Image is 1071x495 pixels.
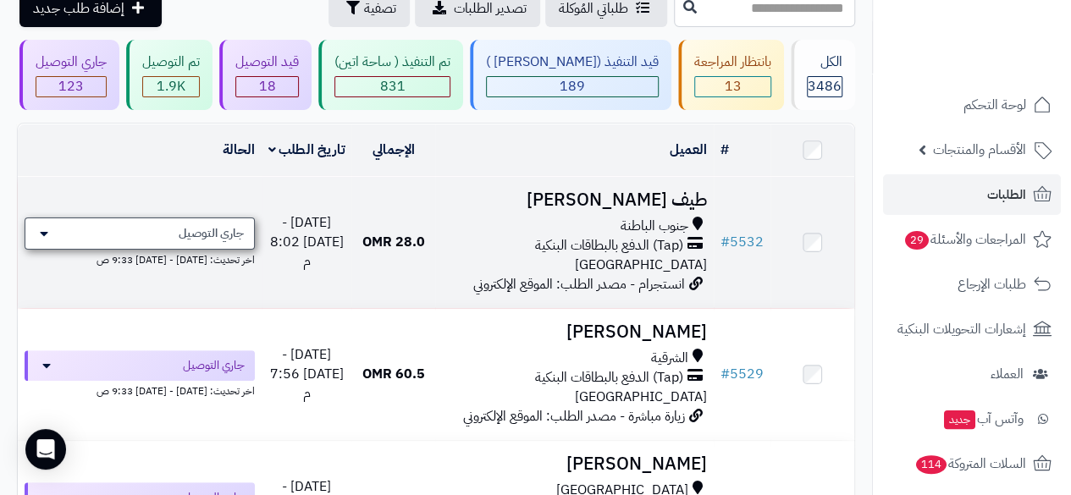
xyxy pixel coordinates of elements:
a: جاري التوصيل 123 [16,40,123,110]
span: جديد [944,410,975,429]
a: السلات المتروكة114 [883,443,1061,484]
span: 123 [58,76,84,96]
span: [DATE] - [DATE] 8:02 م [270,212,344,272]
span: المراجعات والأسئلة [903,228,1026,251]
div: بانتظار المراجعة [694,52,771,72]
span: جنوب الباطنة [621,217,688,236]
a: قيد التوصيل 18 [216,40,315,110]
div: 189 [487,77,658,96]
div: جاري التوصيل [36,52,107,72]
a: #5529 [720,364,764,384]
span: السلات المتروكة [914,452,1026,476]
span: 29 [905,231,929,250]
span: 1.9K [157,76,185,96]
span: العملاء [991,362,1024,386]
span: انستجرام - مصدر الطلب: الموقع الإلكتروني [473,274,685,294]
div: قيد التنفيذ ([PERSON_NAME] ) [486,52,659,72]
span: [GEOGRAPHIC_DATA] [575,387,707,407]
div: اخر تحديث: [DATE] - [DATE] 9:33 ص [25,250,255,267]
a: إشعارات التحويلات البنكية [883,309,1061,349]
div: 123 [36,77,106,96]
a: # [720,140,729,160]
a: الحالة [223,140,255,160]
div: الكل [807,52,842,72]
span: جاري التوصيل [183,357,245,374]
a: بانتظار المراجعة 13 [675,40,787,110]
span: 189 [560,76,585,96]
span: (Tap) الدفع بالبطاقات البنكية [535,368,683,388]
span: 18 [259,76,276,96]
span: [GEOGRAPHIC_DATA] [575,255,707,275]
span: # [720,232,730,252]
a: العميل [670,140,707,160]
span: 114 [916,455,947,474]
a: تم التوصيل 1.9K [123,40,216,110]
a: المراجعات والأسئلة29 [883,219,1061,260]
h3: طيف [PERSON_NAME] [442,190,707,210]
div: تم التنفيذ ( ساحة اتين) [334,52,450,72]
img: logo-2.png [956,45,1055,80]
div: 13 [695,77,770,96]
span: لوحة التحكم [963,93,1026,117]
a: العملاء [883,354,1061,394]
div: اخر تحديث: [DATE] - [DATE] 9:33 ص [25,381,255,399]
div: قيد التوصيل [235,52,299,72]
div: 831 [335,77,450,96]
a: تاريخ الطلب [268,140,345,160]
h3: [PERSON_NAME] [442,322,707,342]
a: تم التنفيذ ( ساحة اتين) 831 [315,40,466,110]
a: #5532 [720,232,764,252]
span: طلبات الإرجاع [958,272,1026,296]
span: 60.5 OMR [362,364,425,384]
span: إشعارات التحويلات البنكية [897,317,1026,341]
span: جاري التوصيل [179,225,244,242]
a: وآتس آبجديد [883,399,1061,439]
span: الطلبات [987,183,1026,206]
div: تم التوصيل [142,52,200,72]
div: Open Intercom Messenger [25,429,66,470]
a: لوحة التحكم [883,85,1061,125]
div: 1879 [143,77,199,96]
span: # [720,364,730,384]
a: الكل3486 [787,40,858,110]
span: (Tap) الدفع بالبطاقات البنكية [535,236,683,256]
div: 18 [236,77,298,96]
span: 3486 [808,76,842,96]
span: وآتس آب [942,407,1024,431]
span: زيارة مباشرة - مصدر الطلب: الموقع الإلكتروني [463,406,685,426]
a: الطلبات [883,174,1061,215]
h3: [PERSON_NAME] [442,454,707,474]
span: الأقسام والمنتجات [933,138,1026,162]
span: 13 [725,76,742,96]
a: قيد التنفيذ ([PERSON_NAME] ) 189 [466,40,675,110]
span: الشرقية [651,349,688,368]
span: 831 [380,76,406,96]
a: الإجمالي [373,140,415,160]
span: 28.0 OMR [362,232,425,252]
span: [DATE] - [DATE] 7:56 م [270,344,344,404]
a: طلبات الإرجاع [883,264,1061,305]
